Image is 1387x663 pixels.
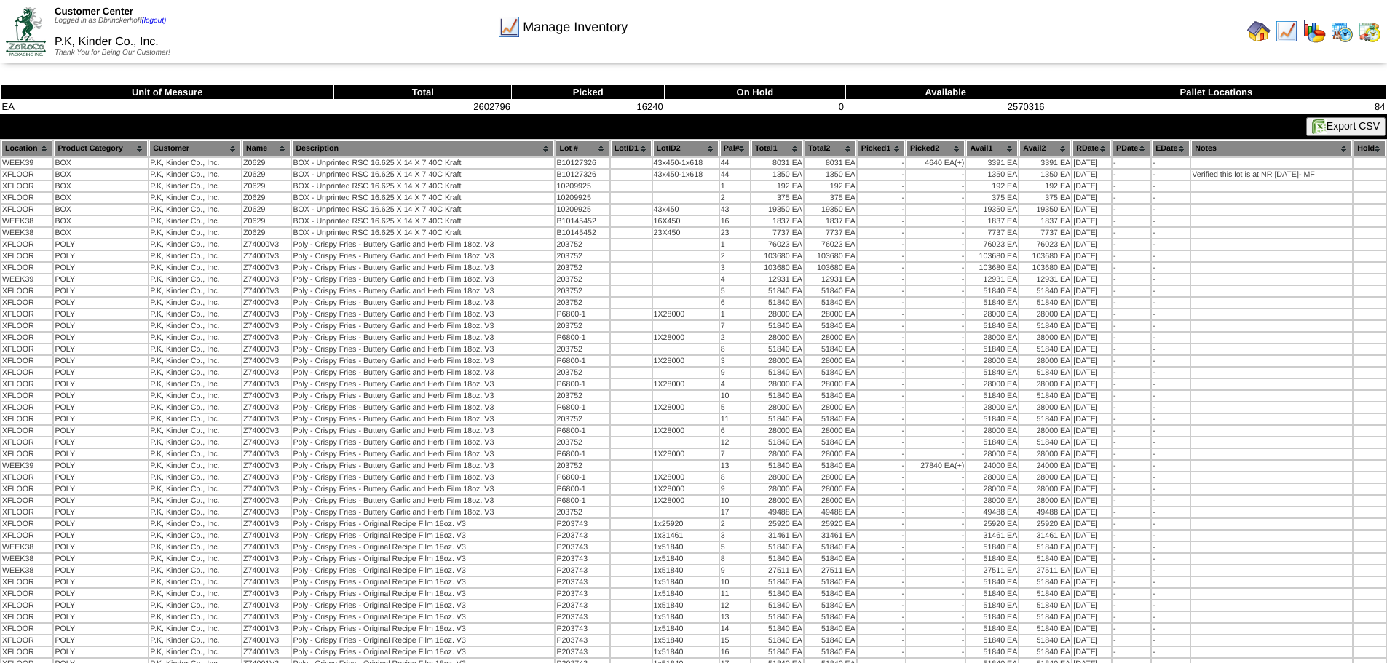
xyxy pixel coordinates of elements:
td: P6800-1 [556,309,609,319]
td: [DATE] [1072,298,1111,308]
button: Export CSV [1306,117,1386,136]
td: - [858,228,905,238]
td: 103680 EA [805,251,856,261]
td: - [906,263,965,273]
td: - [1152,263,1190,273]
td: [DATE] [1072,205,1111,215]
img: line_graph.gif [1275,20,1298,43]
th: Unit of Measure [1,85,334,100]
td: XFLOOR [1,181,52,191]
td: - [858,274,905,285]
td: B10145452 [556,216,609,226]
td: Poly - Crispy Fries - Buttery Garlic and Herb Film 18oz. V3 [292,333,554,343]
td: - [858,309,905,319]
th: Picked1 [858,140,905,156]
td: P.K, Kinder Co., Inc. [149,158,241,168]
td: 12931 EA [1019,274,1071,285]
td: P.K, Kinder Co., Inc. [149,216,241,226]
th: Avail1 [966,140,1018,156]
td: - [1113,193,1150,203]
td: Z0629 [242,216,291,226]
td: - [906,321,965,331]
th: Notes [1191,140,1352,156]
td: XFLOOR [1,309,52,319]
td: 1837 EA [751,216,803,226]
span: P.K, Kinder Co., Inc. [55,36,159,48]
th: Picked [512,85,665,100]
td: Z74000V3 [242,274,291,285]
td: [DATE] [1072,216,1111,226]
td: - [858,170,905,180]
td: XFLOOR [1,333,52,343]
td: 44 [720,170,750,180]
img: home.gif [1247,20,1271,43]
td: P.K, Kinder Co., Inc. [149,321,241,331]
td: 19350 EA [751,205,803,215]
td: 76023 EA [1019,239,1071,250]
td: XFLOOR [1,239,52,250]
td: 375 EA [805,193,856,203]
td: Z74000V3 [242,286,291,296]
td: 103680 EA [751,263,803,273]
td: Verified this lot is at NR [DATE]- MF [1191,170,1352,180]
td: Z74000V3 [242,239,291,250]
td: 0 [665,100,845,114]
td: [DATE] [1072,274,1111,285]
td: 192 EA [966,181,1018,191]
td: XFLOOR [1,298,52,308]
td: 19350 EA [805,205,856,215]
td: [DATE] [1072,263,1111,273]
td: 43 [720,205,750,215]
td: 10209925 [556,193,609,203]
td: - [1113,170,1150,180]
td: 51840 EA [966,286,1018,296]
td: 76023 EA [751,239,803,250]
td: [DATE] [1072,239,1111,250]
th: Total [334,85,512,100]
img: ZoRoCo_Logo(Green%26Foil)%20jpg.webp [6,7,46,55]
td: - [858,216,905,226]
td: 28000 EA [1019,309,1071,319]
img: graph.gif [1303,20,1326,43]
td: POLY [54,239,148,250]
td: 2570316 [845,100,1046,114]
td: - [906,181,965,191]
td: P.K, Kinder Co., Inc. [149,251,241,261]
td: - [906,251,965,261]
td: 51840 EA [805,286,856,296]
td: Poly - Crispy Fries - Buttery Garlic and Herb Film 18oz. V3 [292,286,554,296]
td: Z74000V3 [242,321,291,331]
td: 4640 EA [906,158,965,168]
td: 28000 EA [805,309,856,319]
td: - [858,181,905,191]
td: 23X450 [653,228,719,238]
span: Thank You for Being Our Customer! [55,49,170,57]
td: BOX - Unprinted RSC 16.625 X 14 X 7 40C Kraft [292,158,554,168]
td: Poly - Crispy Fries - Buttery Garlic and Herb Film 18oz. V3 [292,263,554,273]
td: - [1113,251,1150,261]
span: Manage Inventory [523,20,628,35]
td: 203752 [556,274,609,285]
td: 103680 EA [966,263,1018,273]
a: (logout) [141,17,166,25]
td: POLY [54,298,148,308]
td: P.K, Kinder Co., Inc. [149,239,241,250]
td: 7737 EA [966,228,1018,238]
td: 1350 EA [966,170,1018,180]
td: Z0629 [242,181,291,191]
td: 203752 [556,239,609,250]
td: 51840 EA [805,298,856,308]
td: 8031 EA [805,158,856,168]
td: P.K, Kinder Co., Inc. [149,274,241,285]
td: [DATE] [1072,251,1111,261]
td: - [1152,193,1190,203]
th: Picked2 [906,140,965,156]
td: XFLOOR [1,193,52,203]
td: - [858,263,905,273]
td: - [858,286,905,296]
td: - [1152,216,1190,226]
td: - [858,193,905,203]
td: - [906,205,965,215]
td: - [1152,251,1190,261]
td: 28000 EA [751,309,803,319]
